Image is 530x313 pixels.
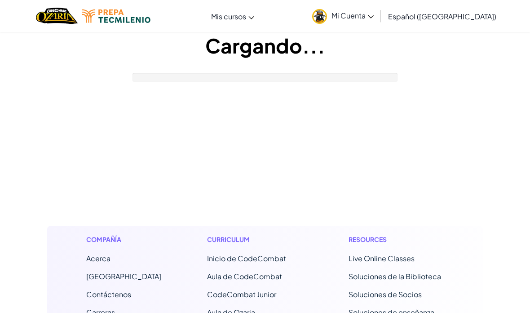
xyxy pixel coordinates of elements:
[86,254,110,263] a: Acerca
[331,11,374,20] span: Mi Cuenta
[308,2,378,30] a: Mi Cuenta
[207,254,286,263] span: Inicio de CodeCombat
[86,290,131,299] span: Contáctenos
[349,272,441,281] a: Soluciones de la Biblioteca
[86,235,161,244] h1: Compañía
[211,12,246,21] span: Mis cursos
[207,4,259,28] a: Mis cursos
[349,290,422,299] a: Soluciones de Socios
[349,235,444,244] h1: Resources
[82,9,150,23] img: Tecmilenio logo
[207,290,276,299] a: CodeCombat Junior
[388,12,496,21] span: Español ([GEOGRAPHIC_DATA])
[36,7,78,25] img: Home
[384,4,501,28] a: Español ([GEOGRAPHIC_DATA])
[36,7,78,25] a: Ozaria by CodeCombat logo
[86,272,161,281] a: [GEOGRAPHIC_DATA]
[207,272,282,281] a: Aula de CodeCombat
[312,9,327,24] img: avatar
[207,235,303,244] h1: Curriculum
[349,254,415,263] a: Live Online Classes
